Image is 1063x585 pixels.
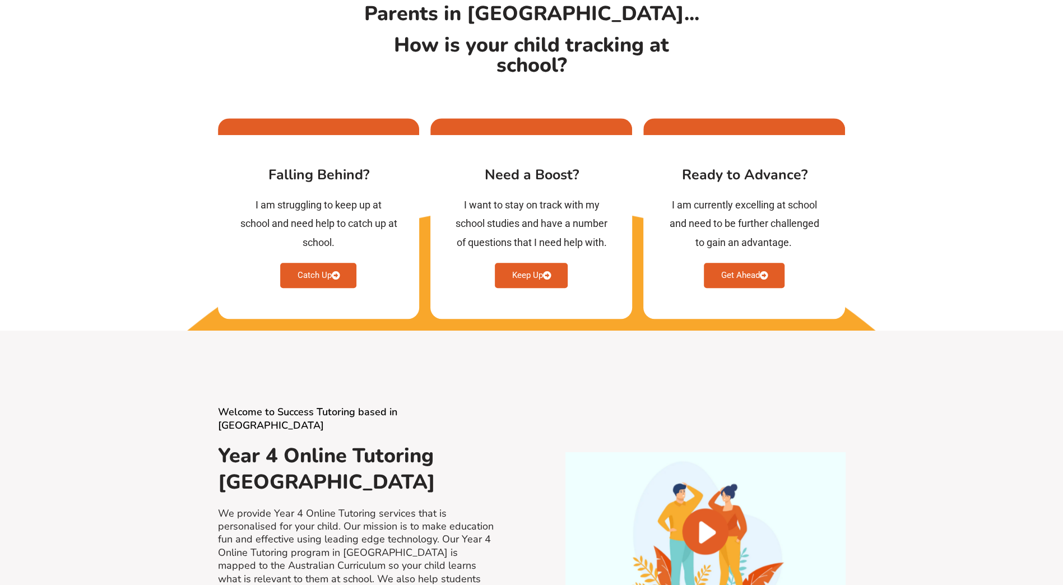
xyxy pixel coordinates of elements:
h2: Year 4 Online Tutoring [GEOGRAPHIC_DATA] [218,443,498,496]
div: I am struggling to keep up at school and need help to catch up at school.​​ [240,196,397,252]
div: I am currently excelling at school and need to be further challenged to gain an advantage. ​ [666,196,823,252]
h2: Welcome to Success Tutoring based in [GEOGRAPHIC_DATA] [218,406,498,432]
h1: Parents in [GEOGRAPHIC_DATA]... [359,4,704,24]
div: I want to stay on track with my school studies and have a number of questions that I need help wi... [453,196,610,252]
h3: Need a Boost? [453,166,610,184]
a: Catch Up [280,263,356,288]
h3: Ready to Advance​? [666,166,823,184]
iframe: Chat Widget [876,458,1063,585]
h1: How is your child tracking at school? [359,35,704,76]
h3: Falling Behind​? [240,166,397,184]
a: Get Ahead [704,263,785,288]
a: Keep Up [495,263,568,288]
